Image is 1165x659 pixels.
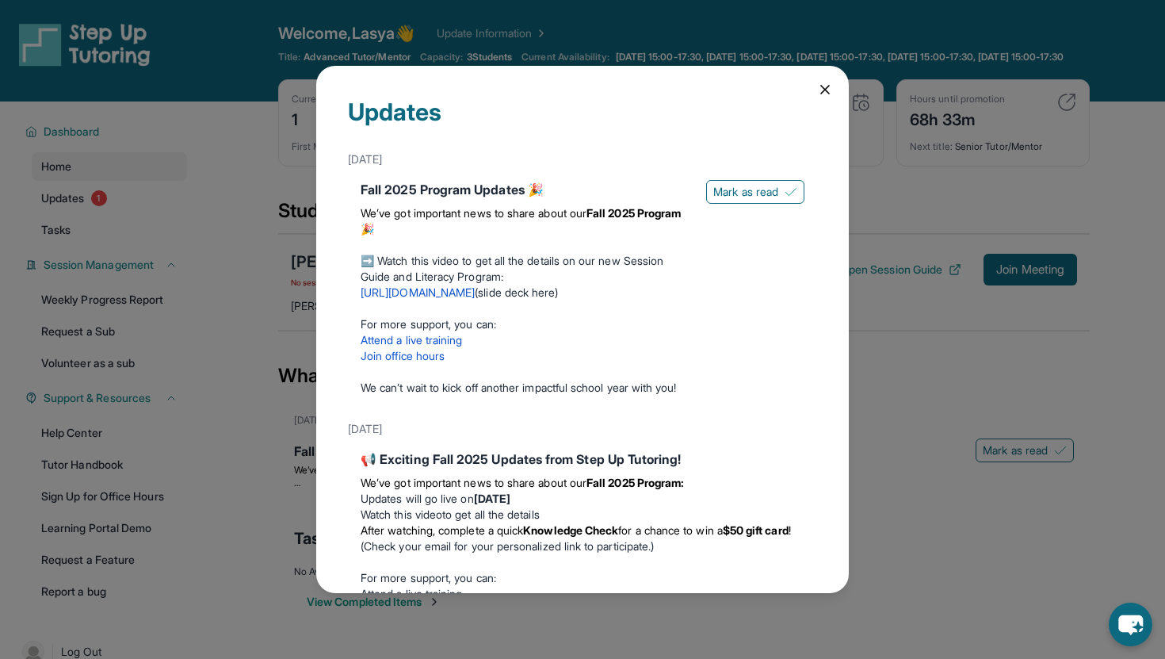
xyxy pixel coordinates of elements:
a: slide deck here [478,285,555,299]
strong: $50 gift card [723,523,789,537]
span: for a chance to win a [618,523,722,537]
span: We can’t wait to kick off another impactful school year with you! [361,381,677,394]
span: After watching, complete a quick [361,523,523,537]
a: Attend a live training [361,333,463,347]
span: For more support, you can: [361,317,496,331]
li: (Check your email for your personalized link to participate.) [361,523,804,554]
div: [DATE] [348,145,817,174]
div: Updates [348,98,817,145]
a: [URL][DOMAIN_NAME] [361,285,475,299]
strong: Knowledge Check [523,523,618,537]
div: Fall 2025 Program Updates 🎉 [361,180,693,199]
strong: [DATE] [474,492,510,505]
a: Watch this video [361,508,442,521]
span: 🎉 [361,222,374,236]
p: For more support, you can: [361,570,804,586]
div: [DATE] [348,415,817,443]
span: Mark as read [713,184,778,200]
button: Mark as read [706,180,804,204]
a: Join office hours [361,349,445,362]
span: ! [789,523,791,537]
li: Updates will go live on [361,491,804,507]
li: to get all the details [361,507,804,523]
p: ( ) [361,285,693,301]
span: We’ve got important news to share about our [361,206,586,220]
strong: Fall 2025 Program: [586,476,684,489]
button: chat-button [1109,603,1152,646]
strong: Fall 2025 Program [586,206,681,220]
div: 📢 Exciting Fall 2025 Updates from Step Up Tutoring! [361,450,804,469]
a: Attend a live training [361,587,463,600]
span: We’ve got important news to share about our [361,476,586,489]
span: ➡️ Watch this video to get all the details on our new Session Guide and Literacy Program: [361,254,663,283]
img: Mark as read [785,186,797,198]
